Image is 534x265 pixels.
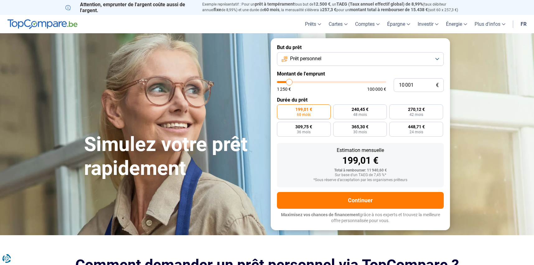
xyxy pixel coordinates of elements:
span: 60 mois [297,113,311,117]
div: Sur base d'un TAEG de 7,45 %* [282,173,439,177]
span: 12.500 € [313,2,330,7]
p: grâce à nos experts et trouvez la meilleure offre personnalisée pour vous. [277,212,444,224]
a: Prêts [301,15,325,33]
span: 24 mois [410,130,423,134]
p: Exemple représentatif : Pour un tous but de , un (taux débiteur annuel de 8,99%) et une durée de ... [202,2,469,13]
img: TopCompare [7,19,77,29]
span: 48 mois [353,113,367,117]
button: Continuer [277,192,444,209]
div: Estimation mensuelle [282,148,439,153]
span: 257,3 € [322,7,336,12]
span: 100 000 € [367,87,386,91]
span: 365,30 € [352,125,368,129]
label: Durée du prêt [277,97,444,103]
span: 448,71 € [408,125,425,129]
a: Investir [414,15,442,33]
p: Attention, emprunter de l'argent coûte aussi de l'argent. [65,2,195,13]
a: fr [517,15,530,33]
span: fixe [214,7,221,12]
span: 42 mois [410,113,423,117]
span: 309,75 € [295,125,312,129]
span: 240,45 € [352,107,368,112]
span: 60 mois [264,7,279,12]
div: *Sous réserve d'acceptation par les organismes prêteurs [282,178,439,182]
a: Comptes [351,15,383,33]
span: 30 mois [353,130,367,134]
span: montant total à rembourser de 15.438 € [349,7,428,12]
span: Maximisez vos chances de financement [281,212,360,217]
a: Énergie [442,15,471,33]
span: € [436,83,439,88]
span: 270,12 € [408,107,425,112]
a: Plus d'infos [471,15,509,33]
div: 199,01 € [282,156,439,165]
span: Prêt personnel [290,55,321,62]
div: Total à rembourser: 11 940,60 € [282,168,439,173]
span: 199,01 € [295,107,312,112]
label: But du prêt [277,44,444,50]
span: TAEG (Taux annuel effectif global) de 8,99% [336,2,423,7]
h1: Simulez votre prêt rapidement [84,133,263,180]
button: Prêt personnel [277,52,444,66]
label: Montant de l'emprunt [277,71,444,77]
a: Épargne [383,15,414,33]
span: prêt à tempérament [255,2,294,7]
span: 1 250 € [277,87,291,91]
a: Cartes [325,15,351,33]
span: 36 mois [297,130,311,134]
